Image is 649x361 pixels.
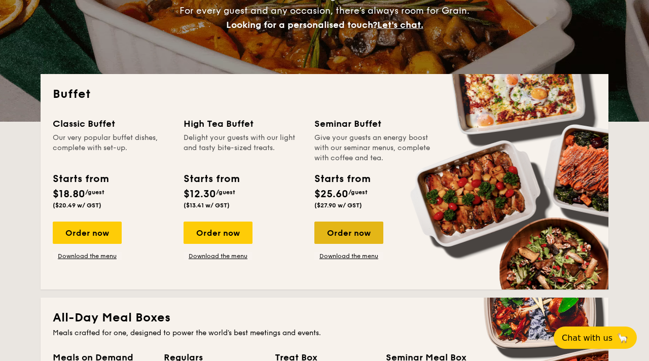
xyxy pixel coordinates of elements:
a: Download the menu [53,252,122,260]
h2: Buffet [53,86,596,102]
span: Let's chat. [377,19,423,30]
div: Give your guests an energy boost with our seminar menus, complete with coffee and tea. [314,133,433,163]
div: Delight your guests with our light and tasty bite-sized treats. [184,133,302,163]
div: Order now [314,222,383,244]
div: Order now [184,222,253,244]
span: 🦙 [617,332,629,344]
span: /guest [85,189,104,196]
div: Starts from [314,171,370,187]
div: Our very popular buffet dishes, complete with set-up. [53,133,171,163]
span: Chat with us [562,333,612,343]
div: Seminar Buffet [314,117,433,131]
span: Looking for a personalised touch? [226,19,377,30]
div: Meals crafted for one, designed to power the world's best meetings and events. [53,328,596,338]
span: /guest [216,189,235,196]
button: Chat with us🦙 [554,327,637,349]
div: Classic Buffet [53,117,171,131]
div: Order now [53,222,122,244]
span: /guest [348,189,368,196]
div: Starts from [53,171,108,187]
a: Download the menu [184,252,253,260]
div: Starts from [184,171,239,187]
span: $12.30 [184,188,216,200]
span: ($20.49 w/ GST) [53,202,101,209]
a: Download the menu [314,252,383,260]
span: $18.80 [53,188,85,200]
span: ($27.90 w/ GST) [314,202,362,209]
span: $25.60 [314,188,348,200]
h2: All-Day Meal Boxes [53,310,596,326]
span: ($13.41 w/ GST) [184,202,230,209]
div: High Tea Buffet [184,117,302,131]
